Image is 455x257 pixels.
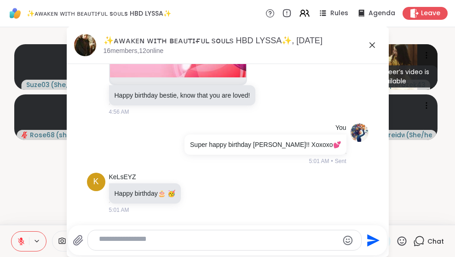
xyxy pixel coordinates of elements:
[167,190,175,197] span: 🥳
[369,9,395,18] span: Agenda
[377,44,417,90] img: mrsperozek43
[51,80,84,89] span: ( She/Her )
[104,47,164,56] p: 16 members, 12 online
[104,35,381,47] div: ✨ᴀᴡᴀᴋᴇɴ ᴡɪᴛʜ ʙᴇᴀᴜᴛɪғᴜʟ sᴏᴜʟs HBD LYSSA✨, [DATE]
[56,130,88,140] span: ( she/her )
[109,108,129,116] span: 4:56 AM
[74,34,96,56] img: ✨ᴀᴡᴀᴋᴇɴ ᴡɪᴛʜ ʙᴇᴀᴜᴛɪғᴜʟ sᴏᴜʟs HBD LYSSA✨, Sep 15
[333,141,341,148] span: 💕
[109,173,136,182] a: KeLsEYZ
[427,237,444,246] span: Chat
[330,9,348,18] span: Rules
[115,91,250,100] p: Happy birthday bestie, know that you are loved!
[26,80,50,89] span: Suze03
[115,189,175,198] p: Happy birthday
[158,190,166,197] span: 🎂
[335,123,346,133] h4: You
[309,157,329,165] span: 5:01 AM
[190,140,340,149] p: Super happy birthday [PERSON_NAME]!! Xoxoxo
[331,157,333,165] span: •
[7,6,23,21] img: ShareWell Logomark
[22,132,28,138] span: audio-muted
[406,130,432,140] span: ( She/her )
[30,130,55,140] span: Rose68
[335,157,346,165] span: Sent
[27,9,171,18] span: ✨ᴀᴡᴀᴋᴇɴ ᴡɪᴛʜ ʙᴇᴀᴜᴛɪғᴜʟ sᴏᴜʟs HBD LYSSA✨
[109,206,129,214] span: 5:01 AM
[366,65,438,88] div: This peer’s video is unavailable
[350,123,369,142] img: https://sharewell-space-live.sfo3.digitaloceanspaces.com/user-generated/250db322-9c3b-4806-9b7f-c...
[421,9,440,18] span: Leave
[93,175,98,188] span: K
